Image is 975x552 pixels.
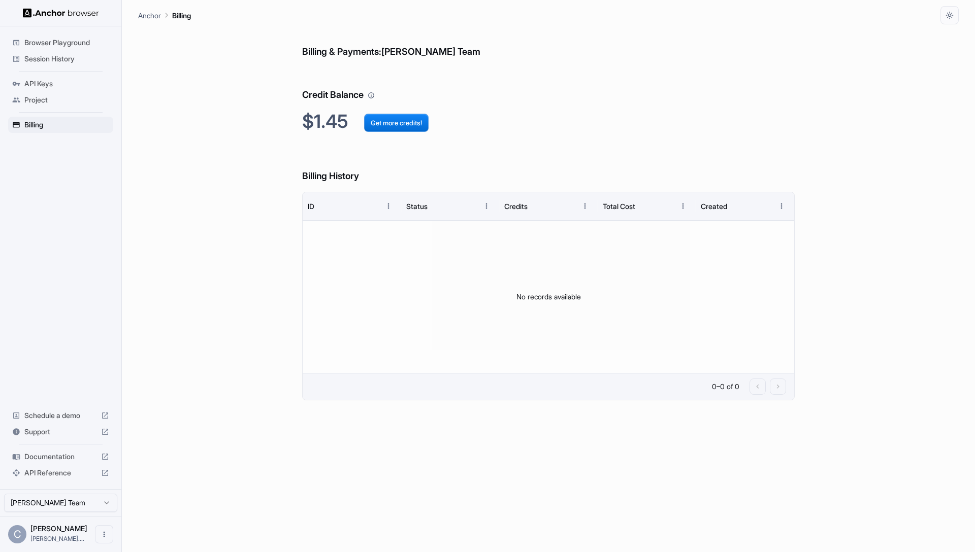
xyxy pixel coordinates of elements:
button: Open menu [95,525,113,543]
h6: Credit Balance [302,67,795,102]
div: Project [8,92,113,108]
p: Anchor [138,10,161,21]
button: Get more credits! [364,114,429,132]
div: No records available [303,221,794,373]
div: Billing [8,117,113,133]
button: Sort [558,197,576,215]
img: Anchor Logo [23,8,99,18]
div: Support [8,424,113,440]
span: Project [24,95,109,105]
div: Total Cost [603,202,635,211]
h6: Billing History [302,149,795,184]
button: Menu [576,197,594,215]
button: Sort [656,197,674,215]
p: Billing [172,10,191,21]
div: ID [308,202,314,211]
div: Session History [8,51,113,67]
span: Support [24,427,97,437]
div: Documentation [8,448,113,465]
h6: Billing & Payments: [PERSON_NAME] Team [302,24,795,59]
h2: $1.45 [302,111,795,132]
button: Menu [674,197,692,215]
svg: Your credit balance will be consumed as you use the API. Visit the usage page to view a breakdown... [368,92,375,99]
button: Menu [477,197,496,215]
div: C [8,525,26,543]
span: craig@fanatic.co.uk [30,535,84,542]
button: Sort [754,197,772,215]
div: API Keys [8,76,113,92]
span: Craig Bowler [30,524,87,533]
div: API Reference [8,465,113,481]
span: Schedule a demo [24,410,97,421]
span: API Reference [24,468,97,478]
div: Credits [504,202,528,211]
div: Schedule a demo [8,407,113,424]
div: Browser Playground [8,34,113,51]
p: 0–0 of 0 [712,382,739,392]
button: Sort [459,197,477,215]
button: Menu [772,197,791,215]
span: Billing [24,120,109,130]
span: API Keys [24,79,109,89]
div: Created [701,202,727,211]
span: Documentation [24,452,97,462]
span: Browser Playground [24,38,109,48]
div: Status [406,202,428,211]
button: Sort [361,197,379,215]
nav: breadcrumb [138,10,191,21]
button: Menu [379,197,398,215]
span: Session History [24,54,109,64]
